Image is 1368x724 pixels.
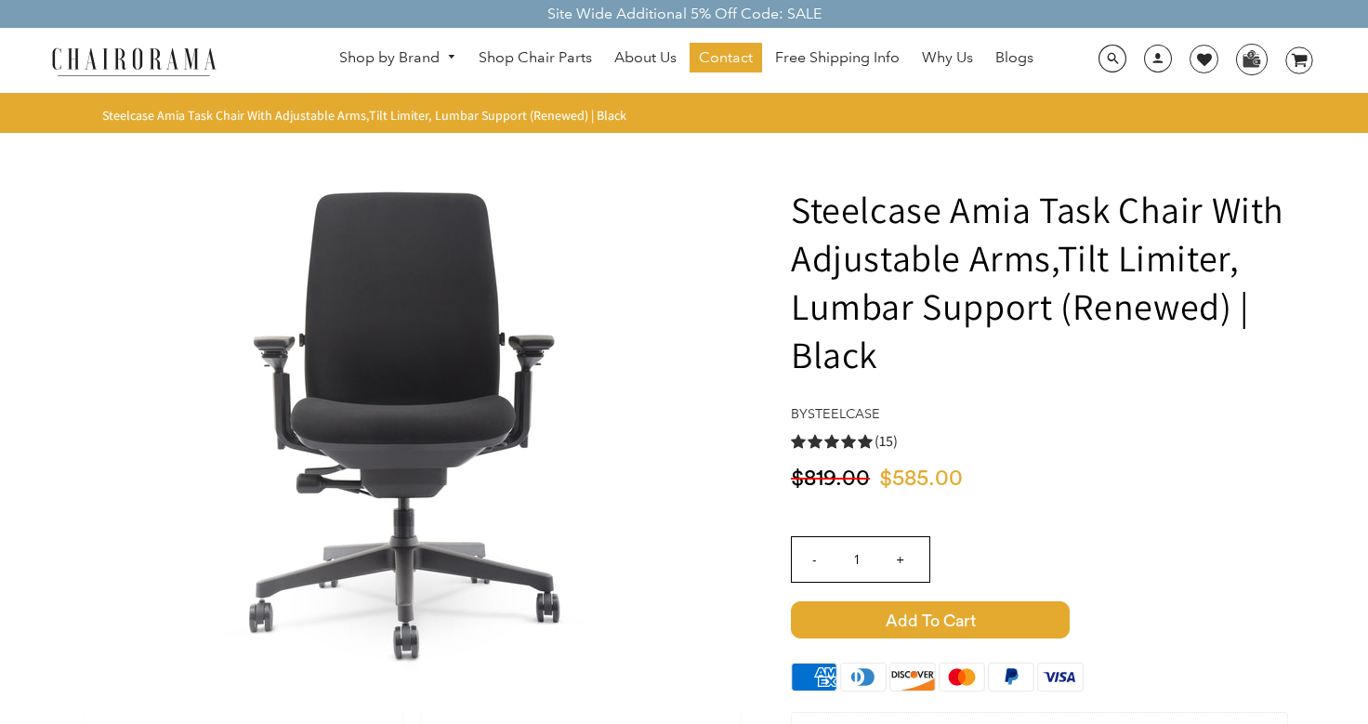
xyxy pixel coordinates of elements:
[791,431,1288,451] a: 5.0 rating (15 votes)
[306,43,1067,77] nav: DesktopNavigation
[766,43,909,72] a: Free Shipping Info
[913,43,982,72] a: Why Us
[791,601,1070,638] span: Add to Cart
[469,43,601,72] a: Shop Chair Parts
[699,48,753,68] span: Contact
[995,48,1033,68] span: Blogs
[605,43,686,72] a: About Us
[330,44,466,72] a: Shop by Brand
[792,537,836,582] input: -
[690,43,762,72] a: Contact
[41,45,227,77] img: chairorama
[134,138,691,696] img: Amia Chair by chairorama.com
[879,466,972,493] span: $585.00
[875,432,898,452] span: (15)
[102,107,626,124] span: Steelcase Amia Task Chair With Adjustable Arms,Tilt Limiter, Lumbar Support (Renewed) | Black
[775,48,900,68] span: Free Shipping Info
[614,48,677,68] span: About Us
[791,406,1288,422] h4: by
[808,405,880,422] a: Steelcase
[1237,45,1266,72] img: WhatsApp_Image_2024-07-12_at_16.23.01.webp
[134,406,691,426] a: Amia Chair by chairorama.com
[102,107,633,124] nav: breadcrumbs
[922,48,973,68] span: Why Us
[986,43,1043,72] a: Blogs
[791,466,879,493] span: $819.00
[479,48,592,68] span: Shop Chair Parts
[791,185,1288,378] h1: Steelcase Amia Task Chair With Adjustable Arms,Tilt Limiter, Lumbar Support (Renewed) | Black
[877,537,922,582] input: +
[791,601,1288,638] button: Add to Cart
